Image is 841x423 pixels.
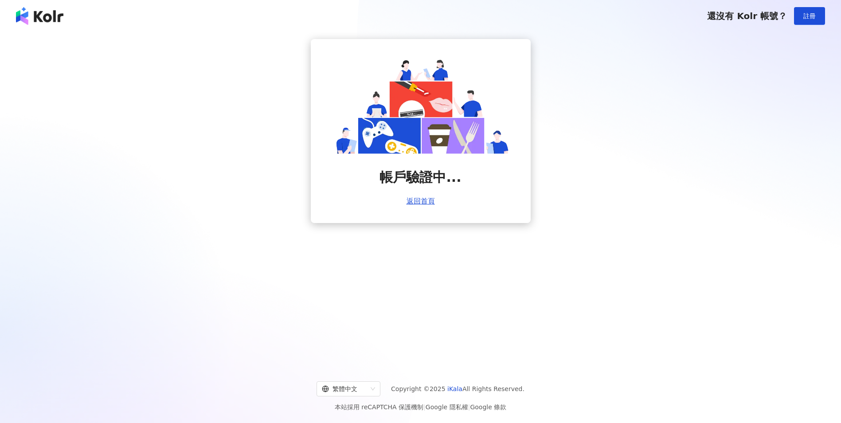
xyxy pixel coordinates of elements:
span: 註冊 [803,12,816,20]
span: | [423,403,426,411]
span: Copyright © 2025 All Rights Reserved. [391,384,524,394]
span: 還沒有 Kolr 帳號？ [707,11,787,21]
a: Google 條款 [470,403,506,411]
a: Google 隱私權 [426,403,468,411]
div: 繁體中文 [322,382,367,396]
img: logo [16,7,63,25]
a: 返回首頁 [407,197,435,205]
a: iKala [447,385,462,392]
span: 本站採用 reCAPTCHA 保護機制 [335,402,506,412]
span: 帳戶驗證中... [379,168,461,187]
button: 註冊 [794,7,825,25]
img: account is verifying [332,57,509,154]
span: | [468,403,470,411]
